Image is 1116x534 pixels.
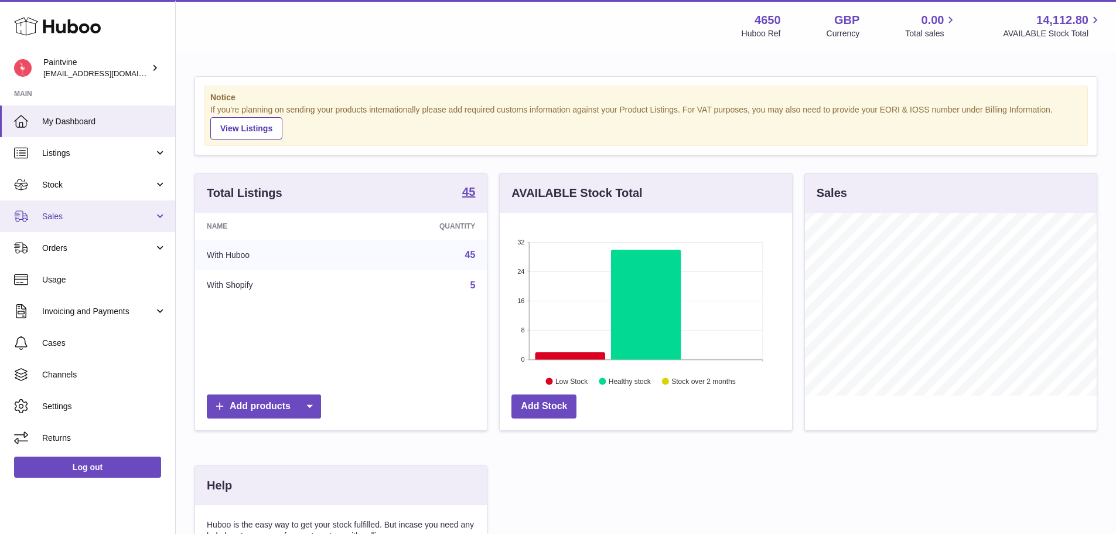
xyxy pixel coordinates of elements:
[905,28,957,39] span: Total sales
[42,274,166,285] span: Usage
[905,12,957,39] a: 0.00 Total sales
[14,59,32,77] img: euan@paintvine.co.uk
[1003,12,1102,39] a: 14,112.80 AVAILABLE Stock Total
[207,478,232,494] h3: Help
[511,185,642,201] h3: AVAILABLE Stock Total
[42,148,154,159] span: Listings
[42,116,166,127] span: My Dashboard
[1003,28,1102,39] span: AVAILABLE Stock Total
[518,268,525,275] text: 24
[210,92,1081,103] strong: Notice
[195,270,353,301] td: With Shopify
[672,377,736,385] text: Stock over 2 months
[470,280,475,290] a: 5
[42,401,166,412] span: Settings
[42,211,154,222] span: Sales
[462,186,475,200] a: 45
[511,394,576,419] a: Add Stock
[195,213,353,240] th: Name
[42,338,166,349] span: Cases
[922,12,944,28] span: 0.00
[195,240,353,270] td: With Huboo
[609,377,651,385] text: Healthy stock
[521,356,525,363] text: 0
[465,250,476,260] a: 45
[207,185,282,201] h3: Total Listings
[834,12,859,28] strong: GBP
[43,69,172,78] span: [EMAIL_ADDRESS][DOMAIN_NAME]
[207,394,321,419] a: Add products
[817,185,847,201] h3: Sales
[827,28,860,39] div: Currency
[353,213,487,240] th: Quantity
[518,297,525,304] text: 16
[210,117,282,140] a: View Listings
[14,457,161,478] a: Log out
[462,186,475,198] strong: 45
[742,28,781,39] div: Huboo Ref
[42,369,166,380] span: Channels
[42,433,166,444] span: Returns
[210,104,1081,140] div: If you're planning on sending your products internationally please add required customs informati...
[755,12,781,28] strong: 4650
[42,179,154,191] span: Stock
[555,377,588,385] text: Low Stock
[1036,12,1088,28] span: 14,112.80
[521,326,525,334] text: 8
[518,239,525,246] text: 32
[42,306,154,317] span: Invoicing and Payments
[42,243,154,254] span: Orders
[43,57,149,79] div: Paintvine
